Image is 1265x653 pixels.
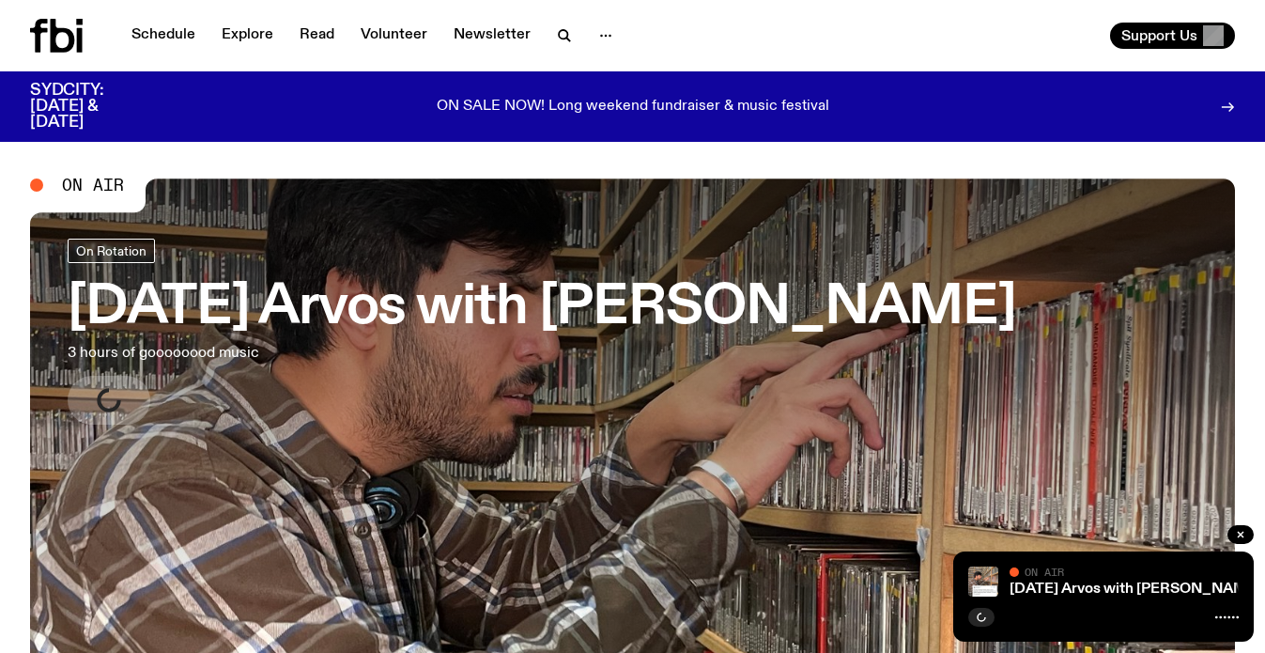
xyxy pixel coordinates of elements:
a: Volunteer [349,23,439,49]
h3: SYDCITY: [DATE] & [DATE] [30,83,150,131]
a: Schedule [120,23,207,49]
p: ON SALE NOW! Long weekend fundraiser & music festival [437,99,829,116]
h3: [DATE] Arvos with [PERSON_NAME] [68,282,1016,334]
span: On Air [1025,566,1064,578]
span: On Rotation [76,243,147,257]
a: Read [288,23,346,49]
a: Explore [210,23,285,49]
span: On Air [62,177,124,194]
span: Support Us [1121,27,1197,44]
a: Newsletter [442,23,542,49]
a: [DATE] Arvos with [PERSON_NAME]3 hours of goooooood music [68,239,1016,425]
a: On Rotation [68,239,155,263]
p: 3 hours of goooooood music [68,342,548,365]
button: Support Us [1110,23,1235,49]
a: [DATE] Arvos with [PERSON_NAME] [1010,582,1261,597]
